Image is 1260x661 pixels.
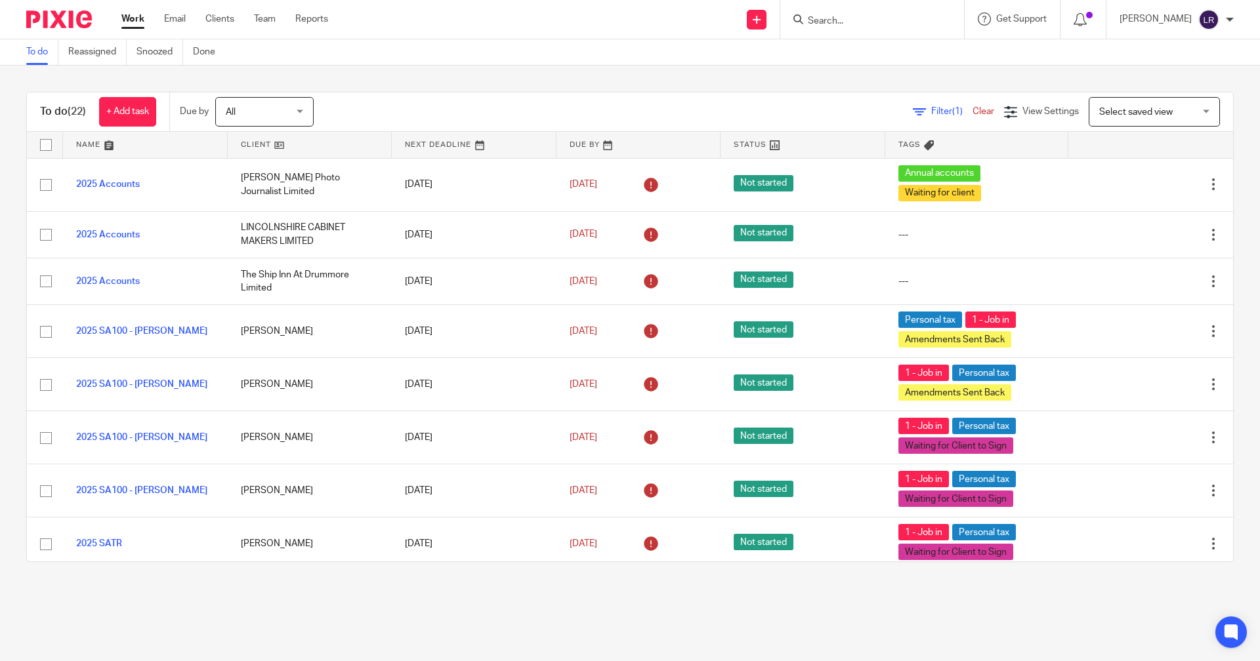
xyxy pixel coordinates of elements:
[570,486,597,495] span: [DATE]
[898,185,981,201] span: Waiting for client
[898,311,962,328] span: Personal tax
[193,39,225,65] a: Done
[392,158,556,211] td: [DATE]
[952,524,1016,540] span: Personal tax
[973,107,994,116] a: Clear
[295,12,328,26] a: Reports
[898,384,1011,401] span: Amendments Sent Back
[952,418,1016,434] span: Personal tax
[26,39,58,65] a: To do
[76,380,207,389] a: 2025 SA100 - [PERSON_NAME]
[898,524,949,540] span: 1 - Job in
[570,230,597,239] span: [DATE]
[898,471,949,487] span: 1 - Job in
[570,327,597,336] span: [DATE]
[136,39,183,65] a: Snoozed
[68,39,127,65] a: Reassigned
[898,491,1013,507] span: Waiting for Client to Sign
[76,277,140,286] a: 2025 Accounts
[898,418,949,434] span: 1 - Job in
[228,464,392,517] td: [PERSON_NAME]
[898,165,980,182] span: Annual accounts
[76,486,207,495] a: 2025 SA100 - [PERSON_NAME]
[226,108,236,117] span: All
[76,539,122,548] a: 2025 SATR
[1120,12,1192,26] p: [PERSON_NAME]
[952,471,1016,487] span: Personal tax
[392,258,556,304] td: [DATE]
[1198,9,1219,30] img: svg%3E
[228,258,392,304] td: The Ship Inn At Drummore Limited
[898,331,1011,348] span: Amendments Sent Back
[952,107,963,116] span: (1)
[76,327,207,336] a: 2025 SA100 - [PERSON_NAME]
[807,16,925,28] input: Search
[228,411,392,464] td: [PERSON_NAME]
[1099,108,1173,117] span: Select saved view
[931,107,973,116] span: Filter
[228,211,392,258] td: LINCOLNSHIRE CABINET MAKERS LIMITED
[392,358,556,411] td: [DATE]
[392,411,556,464] td: [DATE]
[228,358,392,411] td: [PERSON_NAME]
[228,305,392,358] td: [PERSON_NAME]
[392,517,556,571] td: [DATE]
[392,305,556,358] td: [DATE]
[734,534,793,550] span: Not started
[734,374,793,391] span: Not started
[99,97,156,127] a: + Add task
[164,12,186,26] a: Email
[898,365,949,381] span: 1 - Job in
[570,277,597,286] span: [DATE]
[570,433,597,442] span: [DATE]
[76,180,140,189] a: 2025 Accounts
[734,321,793,338] span: Not started
[898,275,1055,288] div: ---
[734,175,793,191] span: Not started
[734,428,793,444] span: Not started
[1022,107,1079,116] span: View Settings
[392,211,556,258] td: [DATE]
[228,517,392,571] td: [PERSON_NAME]
[26,10,92,28] img: Pixie
[570,539,597,548] span: [DATE]
[570,180,597,189] span: [DATE]
[898,228,1055,241] div: ---
[228,158,392,211] td: [PERSON_NAME] Photo Journalist Limited
[898,437,1013,454] span: Waiting for Client to Sign
[898,544,1013,560] span: Waiting for Client to Sign
[734,481,793,497] span: Not started
[734,225,793,241] span: Not started
[734,271,793,288] span: Not started
[898,141,921,148] span: Tags
[40,105,86,119] h1: To do
[392,464,556,517] td: [DATE]
[205,12,234,26] a: Clients
[121,12,144,26] a: Work
[68,106,86,117] span: (22)
[254,12,276,26] a: Team
[76,433,207,442] a: 2025 SA100 - [PERSON_NAME]
[570,380,597,389] span: [DATE]
[965,311,1016,328] span: 1 - Job in
[180,105,209,118] p: Due by
[952,365,1016,381] span: Personal tax
[996,14,1047,24] span: Get Support
[76,230,140,239] a: 2025 Accounts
